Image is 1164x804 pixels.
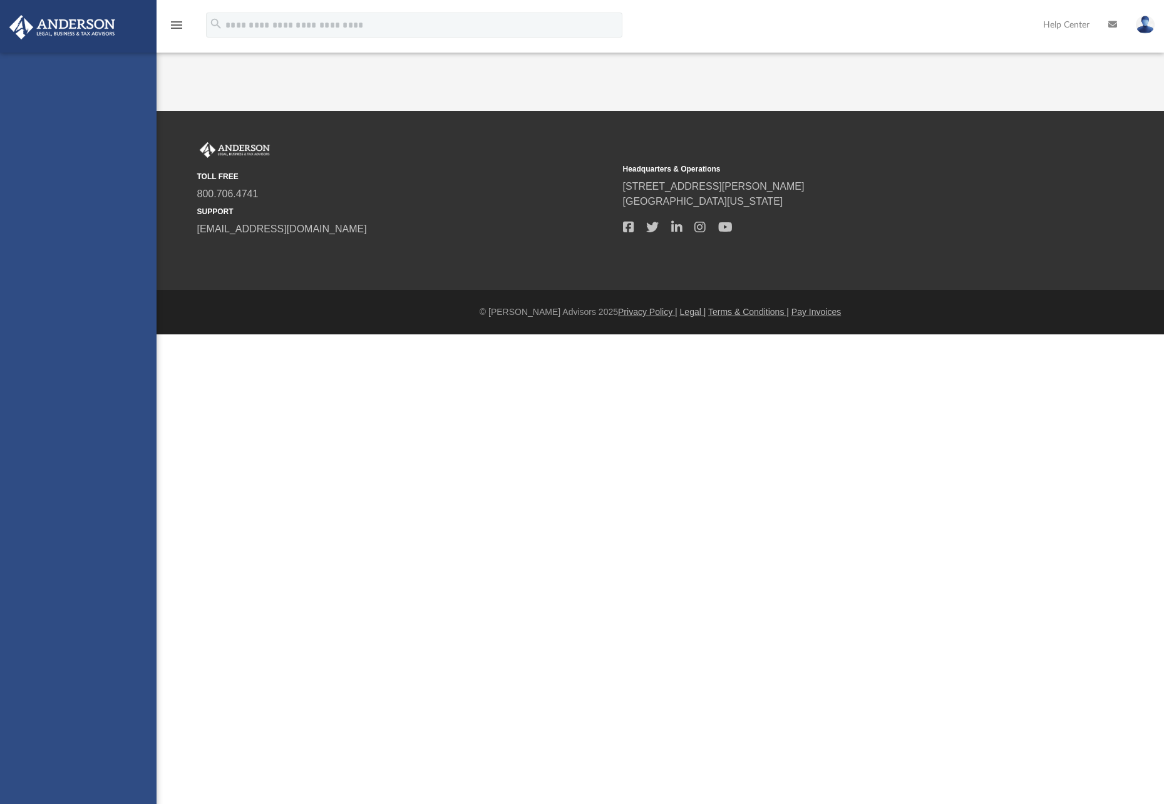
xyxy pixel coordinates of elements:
[623,181,805,192] a: [STREET_ADDRESS][PERSON_NAME]
[169,18,184,33] i: menu
[197,171,614,182] small: TOLL FREE
[708,307,789,317] a: Terms & Conditions |
[618,307,677,317] a: Privacy Policy |
[169,24,184,33] a: menu
[197,224,367,234] a: [EMAIL_ADDRESS][DOMAIN_NAME]
[623,196,783,207] a: [GEOGRAPHIC_DATA][US_STATE]
[791,307,841,317] a: Pay Invoices
[623,163,1040,175] small: Headquarters & Operations
[197,206,614,217] small: SUPPORT
[157,306,1164,319] div: © [PERSON_NAME] Advisors 2025
[1136,16,1155,34] img: User Pic
[680,307,706,317] a: Legal |
[209,17,223,31] i: search
[6,15,119,39] img: Anderson Advisors Platinum Portal
[197,188,259,199] a: 800.706.4741
[197,142,272,158] img: Anderson Advisors Platinum Portal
